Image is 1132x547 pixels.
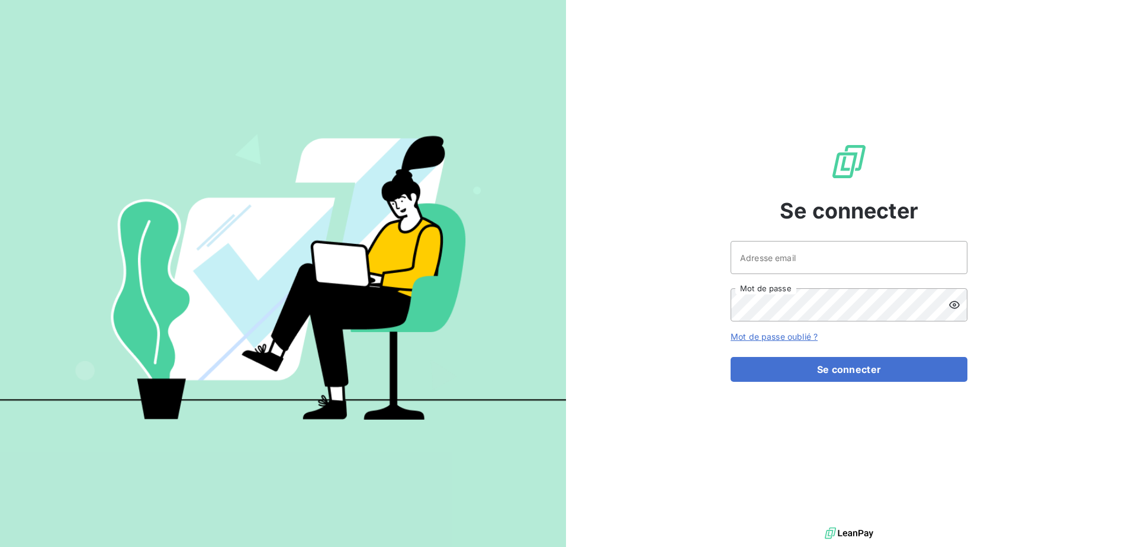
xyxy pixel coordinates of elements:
[731,332,818,342] a: Mot de passe oublié ?
[731,241,967,274] input: placeholder
[825,525,873,542] img: logo
[830,143,868,181] img: Logo LeanPay
[780,195,918,227] span: Se connecter
[731,357,967,382] button: Se connecter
